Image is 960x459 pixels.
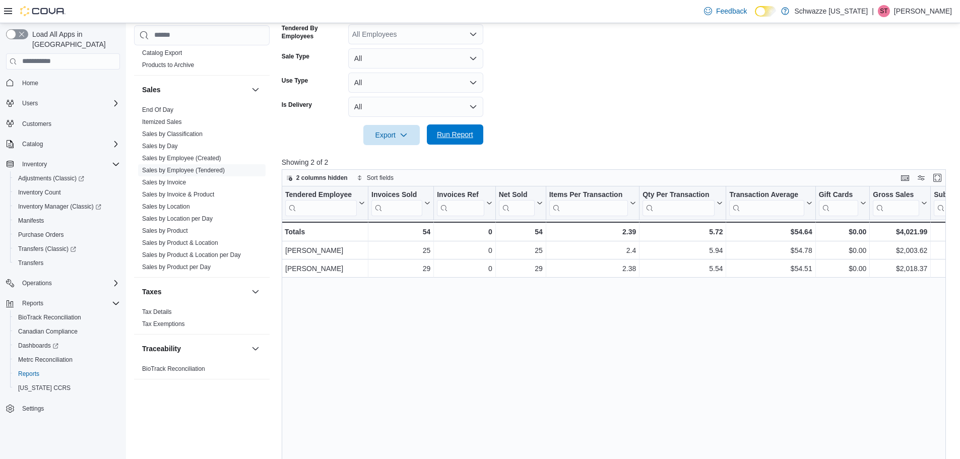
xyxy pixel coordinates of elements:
[142,61,194,69] a: Products to Archive
[643,190,723,216] button: Qty Per Transaction
[643,226,723,238] div: 5.72
[18,327,78,336] span: Canadian Compliance
[18,203,101,211] span: Inventory Manager (Classic)
[14,257,120,269] span: Transfers
[873,263,927,275] div: $2,018.37
[142,155,221,162] a: Sales by Employee (Created)
[2,116,124,131] button: Customers
[14,382,75,394] a: [US_STATE] CCRS
[10,367,124,381] button: Reports
[22,160,47,168] span: Inventory
[2,76,124,90] button: Home
[285,244,365,256] div: [PERSON_NAME]
[10,353,124,367] button: Metrc Reconciliation
[134,104,270,277] div: Sales
[14,368,43,380] a: Reports
[2,157,124,171] button: Inventory
[282,157,953,167] p: Showing 2 of 2
[142,320,185,328] span: Tax Exemptions
[437,263,492,275] div: 0
[872,5,874,17] p: |
[371,190,430,216] button: Invoices Sold
[10,200,124,214] a: Inventory Manager (Classic)
[818,244,866,256] div: $0.00
[14,311,120,323] span: BioTrack Reconciliation
[285,226,365,238] div: Totals
[14,243,120,255] span: Transfers (Classic)
[10,228,124,242] button: Purchase Orders
[142,179,186,186] a: Sales by Invoice
[142,344,181,354] h3: Traceability
[729,190,812,216] button: Transaction Average
[18,217,44,225] span: Manifests
[142,166,225,174] span: Sales by Employee (Tendered)
[18,117,120,130] span: Customers
[296,174,348,182] span: 2 columns hidden
[142,203,190,211] span: Sales by Location
[142,154,221,162] span: Sales by Employee (Created)
[134,306,270,334] div: Taxes
[437,129,473,140] span: Run Report
[142,118,182,125] a: Itemized Sales
[818,190,858,200] div: Gift Cards
[369,125,414,145] span: Export
[873,190,919,216] div: Gross Sales
[818,190,858,216] div: Gift Card Sales
[10,339,124,353] a: Dashboards
[794,5,868,17] p: Schwazze [US_STATE]
[18,370,39,378] span: Reports
[371,226,430,238] div: 54
[142,264,211,271] a: Sales by Product per Day
[282,172,352,184] button: 2 columns hidden
[142,143,178,150] a: Sales by Day
[14,340,62,352] a: Dashboards
[499,244,543,256] div: 25
[549,190,628,200] div: Items Per Transaction
[18,138,120,150] span: Catalog
[18,77,42,89] a: Home
[14,354,120,366] span: Metrc Reconciliation
[142,130,203,138] span: Sales by Classification
[2,137,124,151] button: Catalog
[142,106,173,113] a: End Of Day
[348,48,483,69] button: All
[10,310,124,324] button: BioTrack Reconciliation
[348,73,483,93] button: All
[18,138,47,150] button: Catalog
[18,277,56,289] button: Operations
[142,203,190,210] a: Sales by Location
[498,190,534,200] div: Net Sold
[142,85,247,95] button: Sales
[437,226,492,238] div: 0
[142,365,205,373] span: BioTrack Reconciliation
[894,5,952,17] p: [PERSON_NAME]
[142,178,186,186] span: Sales by Invoice
[18,259,43,267] span: Transfers
[142,344,247,354] button: Traceability
[14,257,47,269] a: Transfers
[818,226,866,238] div: $0.00
[353,172,398,184] button: Sort fields
[142,308,172,315] a: Tax Details
[18,245,76,253] span: Transfers (Classic)
[142,106,173,114] span: End Of Day
[729,190,804,216] div: Transaction Average
[729,244,812,256] div: $54.78
[371,263,430,275] div: 29
[873,226,927,238] div: $4,021.99
[22,299,43,307] span: Reports
[142,251,241,258] a: Sales by Product & Location per Day
[873,244,927,256] div: $2,003.62
[14,172,120,184] span: Adjustments (Classic)
[2,296,124,310] button: Reports
[142,227,188,235] span: Sales by Product
[142,239,218,246] a: Sales by Product & Location
[818,190,866,216] button: Gift Cards
[643,244,723,256] div: 5.94
[14,229,120,241] span: Purchase Orders
[371,190,422,200] div: Invoices Sold
[142,49,182,56] a: Catalog Export
[10,324,124,339] button: Canadian Compliance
